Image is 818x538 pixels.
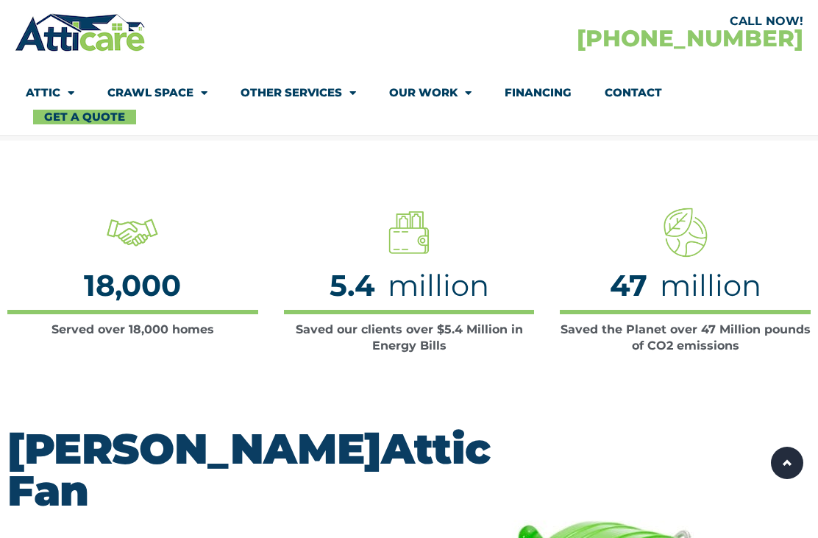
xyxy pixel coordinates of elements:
[505,76,572,110] a: Financing
[7,322,258,338] div: Served over 18,000 homes
[284,322,535,355] div: Saved our clients over $5.4 Million in Energy Bills
[389,76,472,110] a: Our Work
[660,267,761,303] span: million
[605,76,662,110] a: Contact
[33,110,136,124] a: Get A Quote
[610,267,647,303] span: 47
[84,267,181,303] span: 18,000
[330,267,375,303] span: 5.4
[26,76,792,124] nav: Menu
[107,76,207,110] a: Crawl Space
[7,423,491,516] span: Attic Fan
[388,267,489,303] span: million
[241,76,356,110] a: Other Services
[409,15,803,27] div: CALL NOW!
[560,322,811,355] div: Saved the Planet over 47 Million pounds of CO2 emissions
[7,428,402,512] h2: [PERSON_NAME]
[26,76,74,110] a: Attic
